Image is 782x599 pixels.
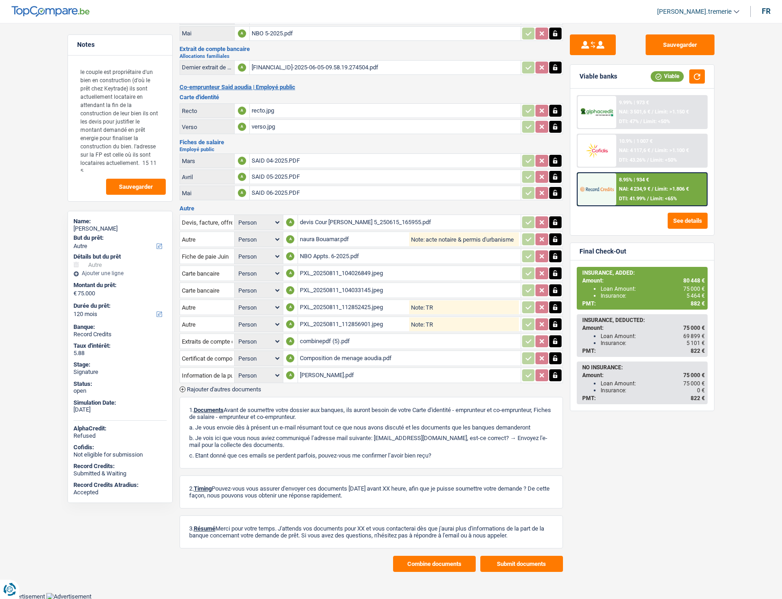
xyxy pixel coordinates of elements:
div: Amount: [582,277,705,284]
button: Sauvegarder [106,179,166,195]
div: Loan Amount: [601,333,705,339]
div: devis Cour [PERSON_NAME] 5_250615_165955.pdf [300,215,519,229]
div: [PERSON_NAME] [73,225,167,232]
div: open [73,387,167,395]
div: Verso [182,124,232,130]
h2: Employé public [180,147,563,152]
div: PMT: [582,395,705,401]
div: A [286,269,294,277]
div: AlphaCredit: [73,425,167,432]
div: Insurance: [601,293,705,299]
span: / [652,109,653,115]
p: 3. Merci pour votre temps. J'attends vos documents pour XX et vous contacterai dès que j'aurai p... [189,525,553,539]
div: Amount: [582,372,705,379]
label: But du prêt: [73,234,165,242]
div: verso.jpg [252,120,519,134]
div: A [286,337,294,345]
div: SAID 05-2025.PDF [252,170,519,184]
div: NO INSURANCE: [582,364,705,371]
div: PXL_20250811_104033145.jpeg [300,283,519,297]
div: Loan Amount: [601,380,705,387]
div: Insurance: [601,387,705,394]
div: A [238,107,246,115]
div: Record Credits: [73,463,167,470]
div: INSURANCE, ADDED: [582,270,705,276]
span: Limit: <50% [643,119,670,124]
div: PXL_20250811_104026849.jpeg [300,266,519,280]
label: Durée du prêt: [73,302,165,310]
div: Recto [182,107,232,114]
img: TopCompare Logo [11,6,90,17]
a: [PERSON_NAME].tremerie [650,4,739,19]
div: A [286,286,294,294]
div: SAID 06-2025.PDF [252,186,519,200]
div: Mars [182,158,232,164]
div: A [238,29,246,38]
span: 75 000 € [683,372,705,379]
div: [PERSON_NAME].pdf [300,368,519,382]
span: Sauvegarder [119,184,153,190]
span: Rajouter d'autres documents [187,386,261,392]
div: Composition de menage aoudia.pdf [300,351,519,365]
label: Note: [409,305,425,311]
span: Timing [194,485,212,492]
p: a. Je vous envoie dès à présent un e-mail résumant tout ce que nous avons discuté et les doc... [189,424,553,431]
span: NAI: 3 501,6 € [619,109,650,115]
div: A [286,320,294,328]
div: Final Check-Out [579,248,626,255]
div: A [286,303,294,311]
div: Détails but du prêt [73,253,167,260]
button: Combine documents [393,556,476,572]
h3: Autre [180,205,563,211]
div: Loan Amount: [601,286,705,292]
span: 75 000 € [683,380,705,387]
div: A [286,218,294,226]
span: / [647,157,649,163]
div: 10.9% | 1 007 € [619,138,653,144]
div: Cofidis: [73,444,167,451]
div: Mai [182,190,232,197]
button: Sauvegarder [646,34,714,55]
div: Amount: [582,325,705,331]
span: 75 000 € [683,286,705,292]
div: NBO 5-2025.pdf [252,27,519,40]
div: A [238,63,246,72]
span: 69 899 € [683,333,705,339]
div: fr [762,7,771,16]
div: Stage: [73,361,167,368]
span: DTI: 47% [619,119,639,124]
div: Viable banks [579,73,617,80]
div: PMT: [582,300,705,307]
span: / [647,196,649,202]
div: Status: [73,380,167,388]
div: Avril [182,174,232,181]
span: NAI: 4 234,9 € [619,186,650,192]
div: A [238,157,246,165]
span: 822 € [691,348,705,354]
div: SAID 04-2025.PDF [252,154,519,168]
span: Limit: >1.150 € [655,109,689,115]
div: A [238,123,246,131]
div: recto.jpg [252,104,519,118]
div: 5.88 [73,350,167,357]
span: Limit: >1.806 € [655,186,689,192]
h3: Carte d'identité [180,94,563,100]
div: Banque: [73,323,167,331]
img: AlphaCredit [580,107,614,118]
div: Refused [73,432,167,440]
span: / [652,186,653,192]
div: A [286,371,294,379]
span: Documents [194,407,224,413]
div: Not eligible for submission [73,451,167,458]
div: [DATE] [73,406,167,413]
div: Name: [73,218,167,225]
div: Ajouter une ligne [73,270,167,277]
h2: Co-emprunteur Said aoudia | Employé public [180,84,563,91]
div: Signature [73,368,167,376]
div: Taux d'intérêt: [73,342,167,350]
div: Insurance: [601,340,705,346]
div: PMT: [582,348,705,354]
p: b. Je vois ici que vous nous aviez communiqué l’adresse mail suivante: [EMAIL_ADDRESS][DOMAIN_NA... [189,435,553,448]
p: c. Etant donné que ces emails se perdent parfois, pouvez-vous me confirmer l’avoir bien reçu? [189,452,553,459]
div: A [286,354,294,362]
